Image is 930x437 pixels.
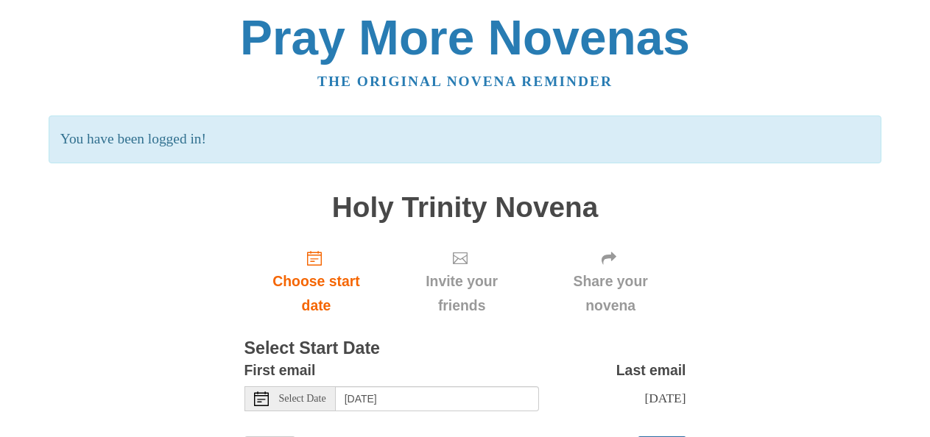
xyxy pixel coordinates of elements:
[317,74,613,89] a: The original novena reminder
[240,10,690,65] a: Pray More Novenas
[244,339,686,358] h3: Select Start Date
[244,192,686,224] h1: Holy Trinity Novena
[550,269,672,318] span: Share your novena
[403,269,520,318] span: Invite your friends
[49,116,881,163] p: You have been logged in!
[244,238,389,325] a: Choose start date
[279,394,326,404] span: Select Date
[388,238,535,325] div: Click "Next" to confirm your start date first.
[616,358,686,383] label: Last email
[644,391,686,405] span: [DATE]
[259,269,374,318] span: Choose start date
[535,238,686,325] div: Click "Next" to confirm your start date first.
[244,358,316,383] label: First email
